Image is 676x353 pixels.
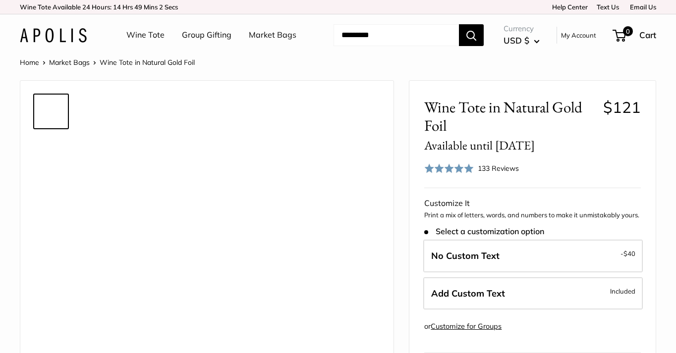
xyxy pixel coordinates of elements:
[20,56,195,69] nav: Breadcrumb
[504,33,540,49] button: USD $
[424,227,544,236] span: Select a customization option
[122,3,133,11] span: Hrs
[249,28,296,43] a: Market Bags
[431,288,505,299] span: Add Custom Text
[134,3,142,11] span: 49
[620,248,635,259] span: -
[623,26,633,36] span: 0
[424,137,535,153] small: Available until [DATE]
[33,173,69,208] a: Wine Tote in Natural Gold Foil
[623,250,635,257] span: $40
[424,98,595,153] span: Wine Tote in Natural Gold Foil
[33,94,69,129] a: Wine Tote in Natural Gold Foil
[33,133,69,169] a: description_Inner compartments perfect for wine bottles, yoga mats, and more.
[639,30,656,40] span: Cart
[504,22,540,36] span: Currency
[126,28,165,43] a: Wine Tote
[431,322,502,331] a: Customize for Groups
[144,3,158,11] span: Mins
[20,28,87,43] img: Apolis
[610,285,635,297] span: Included
[33,292,69,327] a: description_Seal of authenticity of rear side of the bag.
[33,252,69,288] a: description_Versatile and chic, perfect to take anywhere.
[626,3,656,11] a: Email Us
[423,277,643,310] label: Add Custom Text
[549,3,588,11] a: Help Center
[504,35,529,46] span: USD $
[459,24,484,46] button: Search
[431,250,500,261] span: No Custom Text
[100,58,195,67] span: Wine Tote in Natural Gold Foil
[614,27,656,43] a: 0 Cart
[424,196,641,211] div: Customize It
[561,29,596,41] a: My Account
[33,212,69,248] a: Wine Tote in Natural Gold Foil
[20,58,39,67] a: Home
[159,3,163,11] span: 2
[165,3,178,11] span: Secs
[424,210,641,220] p: Print a mix of letters, words, and numbers to make it unmistakably yours.
[603,98,641,117] span: $121
[182,28,231,43] a: Group Gifting
[49,58,90,67] a: Market Bags
[478,164,519,173] span: 133 Reviews
[597,3,619,11] a: Text Us
[334,24,459,46] input: Search...
[113,3,121,11] span: 14
[424,320,502,333] div: or
[423,240,643,272] label: Leave Blank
